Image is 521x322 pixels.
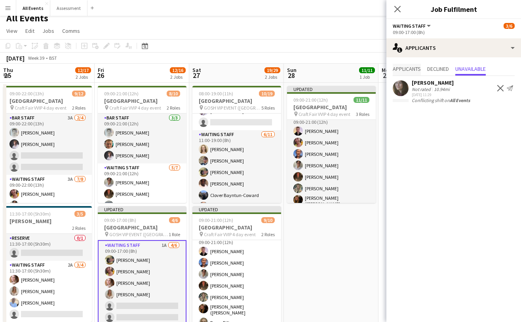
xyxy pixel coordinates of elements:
div: 2 Jobs [265,74,280,80]
span: GOSH VIP EVENT ([GEOGRAPHIC_DATA][PERSON_NAME]) [109,231,169,237]
span: Waiting Staff [393,23,426,29]
div: 09:00-17:00 (8h) [393,29,515,35]
div: [PERSON_NAME] [412,79,454,86]
div: Updated [192,206,281,212]
app-card-role: Reserve0/111:30-17:00 (5h30m) [3,234,92,261]
span: 8/10 [167,91,180,97]
app-card-role: Bar Staff3/309:00-21:00 (12h)[PERSON_NAME][PERSON_NAME][PERSON_NAME] [98,114,186,163]
span: 09:00-22:00 (13h) [10,91,44,97]
span: 08:00-19:00 (11h) [199,91,233,97]
span: Craft Fair VVIP 4 day event [109,105,161,111]
app-card-role: Waiting Staff7/709:00-21:00 (12h)[PERSON_NAME][PERSON_NAME][PERSON_NAME][PERSON_NAME][PERSON_NAME... [287,112,376,210]
span: 4/6 [169,217,180,223]
span: 28 [286,71,297,80]
div: [DATE] [6,54,25,62]
span: Mon [382,66,392,74]
span: 3/5 [74,211,86,217]
span: 9/12 [72,91,86,97]
button: All Events [16,0,50,16]
span: 3/6 [504,23,515,29]
div: 11:30-17:00 (5h30m)3/5[PERSON_NAME]2 RolesReserve0/111:30-17:00 (5h30m) Waiting Staff2A3/411:30-1... [3,206,92,322]
span: 11:30-17:00 (5h30m) [10,211,51,217]
button: Waiting Staff [393,23,432,29]
span: 2 Roles [72,225,86,231]
span: Craft Fair VVIP 4 day event [15,105,67,111]
span: Unavailable [455,66,486,72]
span: Sun [287,66,297,74]
div: Updated [287,86,376,92]
b: All Events [450,97,470,103]
span: 1 Role [169,231,180,237]
h1: All Events [6,12,48,24]
span: Thu [3,66,13,74]
span: 09:00-21:00 (12h) [104,91,139,97]
span: Week 39 [26,55,46,61]
span: 5 Roles [261,105,275,111]
h3: [GEOGRAPHIC_DATA] [192,224,281,231]
span: 2 Roles [261,231,275,237]
span: Edit [25,27,34,34]
span: 19/29 [264,67,280,73]
app-card-role: Waiting Staff3A7/809:00-22:00 (13h)[PERSON_NAME][PERSON_NAME] [3,175,92,282]
h3: [GEOGRAPHIC_DATA] [98,224,186,231]
app-card-role: Waiting Staff2A3/411:30-17:00 (5h30m)[PERSON_NAME][PERSON_NAME][PERSON_NAME] [3,261,92,322]
span: 29 [380,71,392,80]
span: 2 Roles [167,105,180,111]
div: BST [49,55,57,61]
span: 3 Roles [356,111,369,117]
div: [DATE] 11:29 [412,92,454,97]
span: Craft Fair VVIP 4 day event [299,111,350,117]
h3: [GEOGRAPHIC_DATA] [287,104,376,111]
app-card-role: Waiting Staff6/1111:00-19:00 (8h)[PERSON_NAME][PERSON_NAME][PERSON_NAME][PERSON_NAME]Clover Baynt... [192,130,281,272]
span: 25 [2,71,13,80]
div: 10.94mi [432,86,451,92]
div: Not rated [412,86,432,92]
span: View [6,27,17,34]
span: 26 [97,71,104,80]
a: View [3,26,21,36]
span: Jobs [42,27,54,34]
span: Sat [192,66,201,74]
a: Jobs [39,26,57,36]
div: Updated [98,206,186,212]
span: Applicants [393,66,421,72]
h3: Job Fulfilment [386,4,521,14]
app-job-card: 08:00-19:00 (11h)10/19[GEOGRAPHIC_DATA] GOSH VIP EVENT ([GEOGRAPHIC_DATA][PERSON_NAME])5 RolesWai... [192,86,281,203]
span: 12/17 [75,67,91,73]
span: 09:00-21:00 (12h) [199,217,233,223]
span: 11/11 [359,67,375,73]
app-job-card: Updated09:00-21:00 (12h)11/11[GEOGRAPHIC_DATA] Craft Fair VVIP 4 day event3 RolesReserve1/109:00-... [287,86,376,203]
div: Conflicting shift on [386,97,521,103]
div: 2 Jobs [170,74,185,80]
span: 09:00-21:00 (12h) [293,97,328,103]
span: 11/11 [354,97,369,103]
h3: [GEOGRAPHIC_DATA] [192,97,281,104]
app-card-role: Bar Staff3A2/409:00-22:00 (13h)[PERSON_NAME][PERSON_NAME] [3,114,92,175]
span: Fri [98,66,104,74]
app-job-card: 09:00-22:00 (13h)9/12[GEOGRAPHIC_DATA] Craft Fair VVIP 4 day event2 RolesBar Staff3A2/409:00-22:0... [3,86,92,203]
span: 12/16 [170,67,186,73]
span: 2 Roles [72,105,86,111]
button: Assessment [50,0,87,16]
span: 10/19 [259,91,275,97]
h3: [GEOGRAPHIC_DATA] [98,97,186,104]
span: GOSH VIP EVENT ([GEOGRAPHIC_DATA][PERSON_NAME]) [204,105,261,111]
span: Craft Fair VVIP 4 day event [204,231,256,237]
div: 1 Job [359,74,375,80]
div: 2 Jobs [76,74,91,80]
span: 09:00-17:00 (8h) [104,217,136,223]
span: 9/10 [261,217,275,223]
app-job-card: 09:00-21:00 (12h)8/10[GEOGRAPHIC_DATA] Craft Fair VVIP 4 day event2 RolesBar Staff3/309:00-21:00 ... [98,86,186,203]
span: Comms [62,27,80,34]
a: Comms [59,26,83,36]
app-card-role: Waiting Staff5/709:00-21:00 (12h)[PERSON_NAME][PERSON_NAME][PERSON_NAME] [98,163,186,259]
span: 27 [191,71,201,80]
a: Edit [22,26,38,36]
h3: [PERSON_NAME] [3,218,92,225]
div: Applicants [386,38,521,57]
h3: [GEOGRAPHIC_DATA] [3,97,92,104]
